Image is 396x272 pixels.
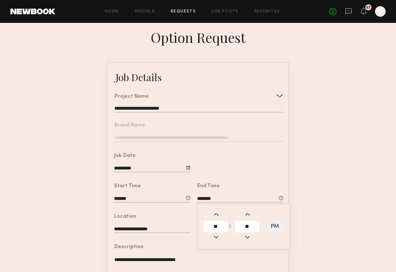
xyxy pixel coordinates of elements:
div: Description [114,245,144,250]
a: Job Posts [212,9,239,14]
td: : [229,220,234,233]
div: Option Request [151,28,246,46]
div: Start Time [114,184,141,189]
button: PM [267,220,283,233]
div: Location [114,214,136,219]
a: Favorites [254,9,280,14]
div: End Time [197,184,220,189]
a: Requests [171,9,196,14]
div: Project Name [114,94,149,99]
a: L [375,6,386,17]
a: Models [135,9,155,14]
div: 57 [366,6,370,9]
div: Job Date [114,153,136,159]
a: Home [105,9,119,14]
div: Job Details [115,71,162,84]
